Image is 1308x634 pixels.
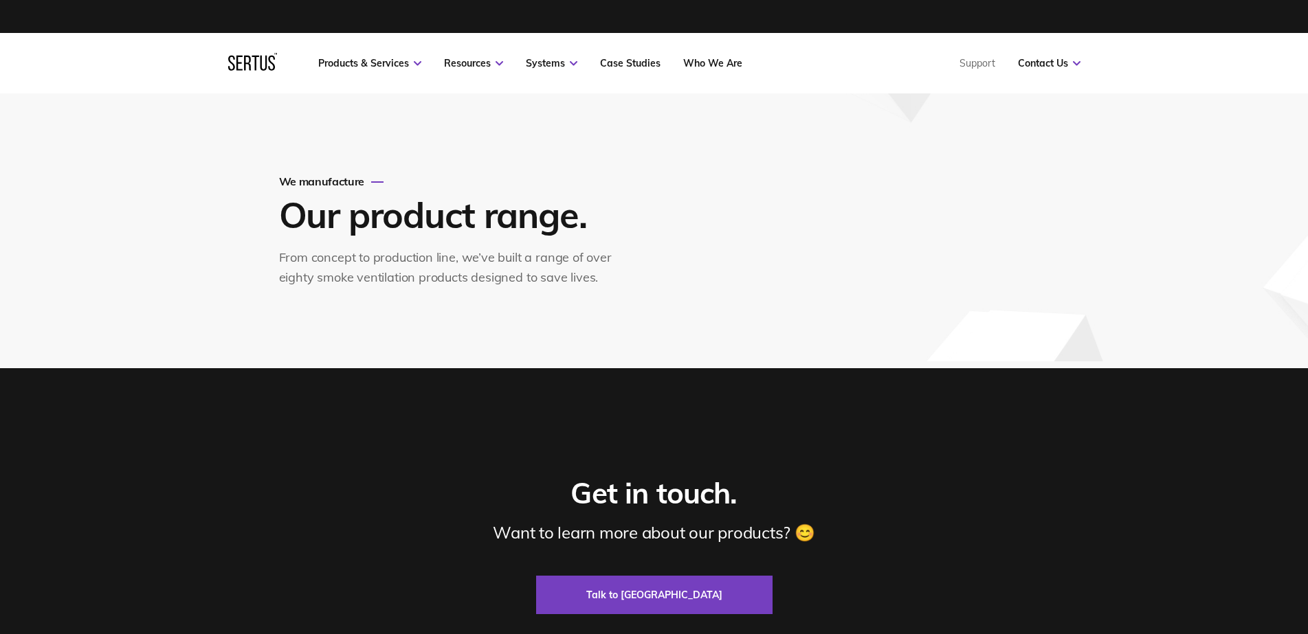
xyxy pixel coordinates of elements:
a: Case Studies [600,57,661,69]
a: Products & Services [318,57,421,69]
h1: Our product range. [279,192,623,237]
a: Contact Us [1018,57,1080,69]
div: From concept to production line, we’ve built a range of over eighty smoke ventilation products de... [279,248,626,288]
div: Get in touch. [570,475,737,512]
a: Who We Are [683,57,742,69]
a: Talk to [GEOGRAPHIC_DATA] [536,576,773,614]
div: Want to learn more about our products? 😊 [493,522,814,543]
a: Resources [444,57,503,69]
a: Support [960,57,995,69]
div: We manufacture [279,174,626,188]
a: Systems [526,57,577,69]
